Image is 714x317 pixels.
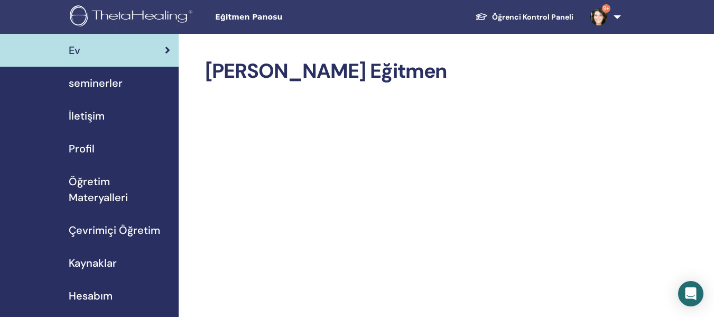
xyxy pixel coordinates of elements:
span: Çevrimiçi Öğretim [69,222,160,238]
span: Hesabım [69,288,113,304]
span: seminerler [69,75,123,91]
img: graduation-cap-white.svg [475,12,488,21]
span: Ev [69,42,80,58]
span: İletişim [69,108,105,124]
a: Öğrenci Kontrol Paneli [467,7,582,27]
div: Open Intercom Messenger [678,281,703,306]
span: 9+ [602,4,610,13]
span: Eğitmen Panosu [215,12,374,23]
h2: [PERSON_NAME] Eğitmen [205,59,619,84]
img: logo.png [70,5,196,29]
span: Öğretim Materyalleri [69,174,170,205]
img: default.jpg [590,8,607,25]
span: Kaynaklar [69,255,117,271]
span: Profil [69,141,95,157]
